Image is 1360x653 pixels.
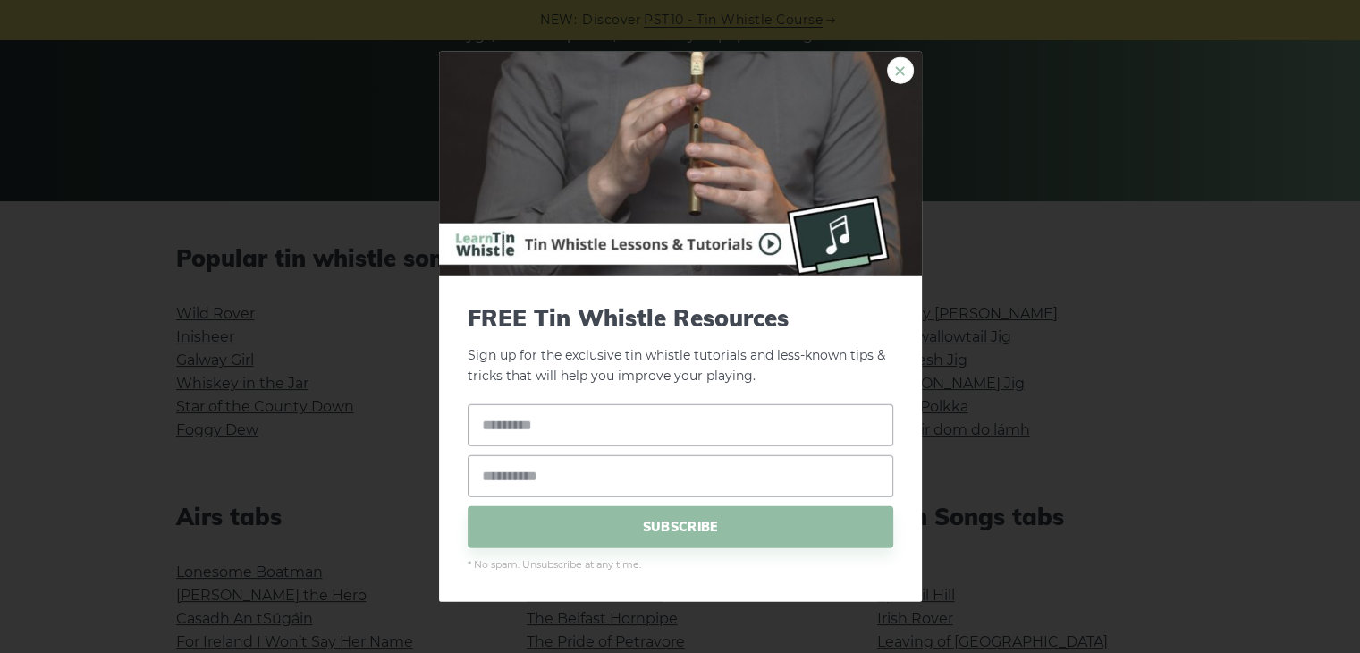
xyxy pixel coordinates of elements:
span: SUBSCRIBE [468,505,893,547]
p: Sign up for the exclusive tin whistle tutorials and less-known tips & tricks that will help you i... [468,304,893,386]
span: * No spam. Unsubscribe at any time. [468,556,893,572]
a: × [887,57,914,84]
img: Tin Whistle Buying Guide Preview [439,52,922,276]
span: FREE Tin Whistle Resources [468,304,893,332]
